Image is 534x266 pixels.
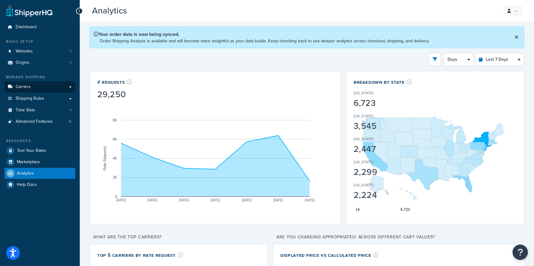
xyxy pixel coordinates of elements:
text: 6,723 [401,207,410,212]
span: Test Your Rates [17,148,46,153]
li: Advanced Features [5,116,75,127]
div: Displayed Price vs Calculated Price [280,252,378,259]
p: [US_STATE] [354,159,373,165]
span: Help Docs [17,182,37,187]
text: [DATE] [179,198,189,202]
text: [DATE] [305,198,315,202]
text: [DATE] [273,198,283,202]
span: Marketplace [17,160,40,165]
span: Websites [16,49,33,54]
a: Time Slots1 [5,105,75,116]
a: Marketplace [5,156,75,168]
text: 8K [113,118,117,122]
button: Open Resource Center [513,245,528,260]
svg: A chart. [354,98,517,215]
span: 1 [70,60,71,65]
div: Resources [5,138,75,144]
a: Origins1 [5,57,75,68]
span: Time Slots [16,108,35,113]
text: 6K [113,137,117,141]
text: [DATE] [148,198,157,202]
span: 1 [70,49,71,54]
p: [US_STATE] [354,182,373,188]
text: [DATE] [116,198,126,202]
text: 0 [115,194,117,199]
text: 2K [113,175,117,179]
p: [US_STATE] [354,113,373,119]
span: Advanced Features [16,119,53,124]
li: Origins [5,57,75,68]
a: Analytics [5,168,75,179]
div: 2,224 [354,191,406,199]
a: Shipping Rules [5,93,75,104]
p: [US_STATE] [354,90,373,96]
div: 29,250 [97,90,132,99]
text: [DATE] [210,198,220,202]
svg: A chart. [97,100,333,217]
span: Carriers [16,84,31,90]
span: Beta [129,8,149,15]
li: Time Slots [5,105,75,116]
h3: Analytics [92,6,494,16]
div: 6,723 [354,99,406,107]
text: Rate Requests [103,146,107,170]
p: Are you charging appropriately across different cart values? [273,233,524,241]
text: [DATE] [242,198,252,202]
div: Breakdown by State [354,79,412,86]
li: Websites [5,46,75,57]
a: Test Your Rates [5,145,75,156]
p: Order Shipping Analysis is available and will become more insightful as your data builds. Keep ch... [100,38,429,44]
button: open filter drawer [429,53,441,66]
text: 4K [113,156,117,160]
p: [US_STATE] [354,136,373,142]
div: 3,545 [354,122,406,130]
div: Top 5 Carriers by Rate Request [97,252,183,259]
div: Basic Setup [5,39,75,44]
p: Your order data is now being synced. [94,31,429,38]
div: 2,447 [354,145,406,153]
p: What are the top carriers? [90,233,268,241]
a: Websites1 [5,46,75,57]
a: Advanced Features5 [5,116,75,127]
div: Manage Shipping [5,75,75,80]
span: Shipping Rules [16,96,44,101]
text: 14 [355,207,360,212]
span: Origins [16,60,29,65]
span: 1 [70,108,71,113]
a: Carriers [5,81,75,93]
span: Analytics [17,171,34,176]
div: # Requests [97,79,132,86]
span: 5 [69,119,71,124]
a: Help Docs [5,179,75,190]
div: 2,299 [354,168,406,176]
span: Dashboard [16,25,36,30]
a: Dashboard [5,21,75,33]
